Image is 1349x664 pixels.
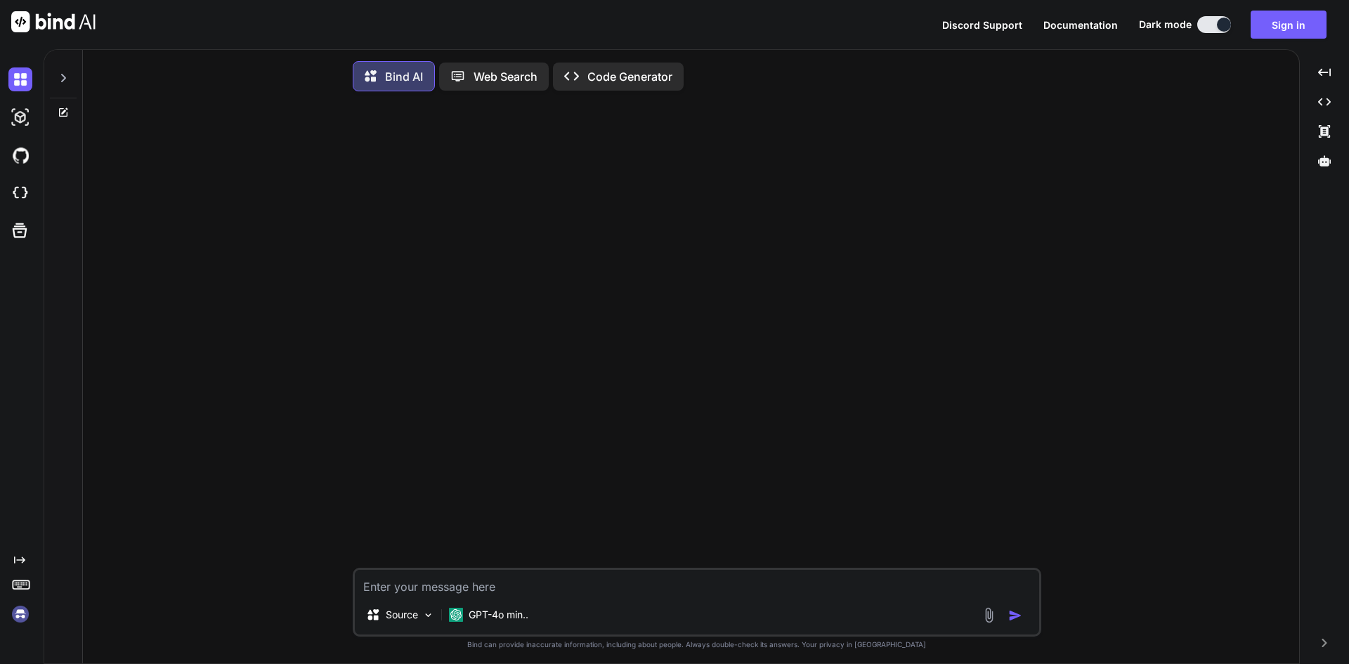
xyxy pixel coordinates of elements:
span: Documentation [1043,19,1118,31]
button: Documentation [1043,18,1118,32]
img: darkChat [8,67,32,91]
p: Bind can provide inaccurate information, including about people. Always double-check its answers.... [353,639,1041,650]
img: githubDark [8,143,32,167]
button: Sign in [1251,11,1327,39]
img: cloudideIcon [8,181,32,205]
p: Code Generator [587,68,672,85]
p: Bind AI [385,68,423,85]
span: Discord Support [942,19,1022,31]
img: attachment [981,607,997,623]
img: signin [8,602,32,626]
img: darkAi-studio [8,105,32,129]
p: GPT-4o min.. [469,608,528,622]
img: Pick Models [422,609,434,621]
img: GPT-4o mini [449,608,463,622]
p: Web Search [474,68,537,85]
img: Bind AI [11,11,96,32]
img: icon [1008,608,1022,623]
button: Discord Support [942,18,1022,32]
span: Dark mode [1139,18,1192,32]
p: Source [386,608,418,622]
